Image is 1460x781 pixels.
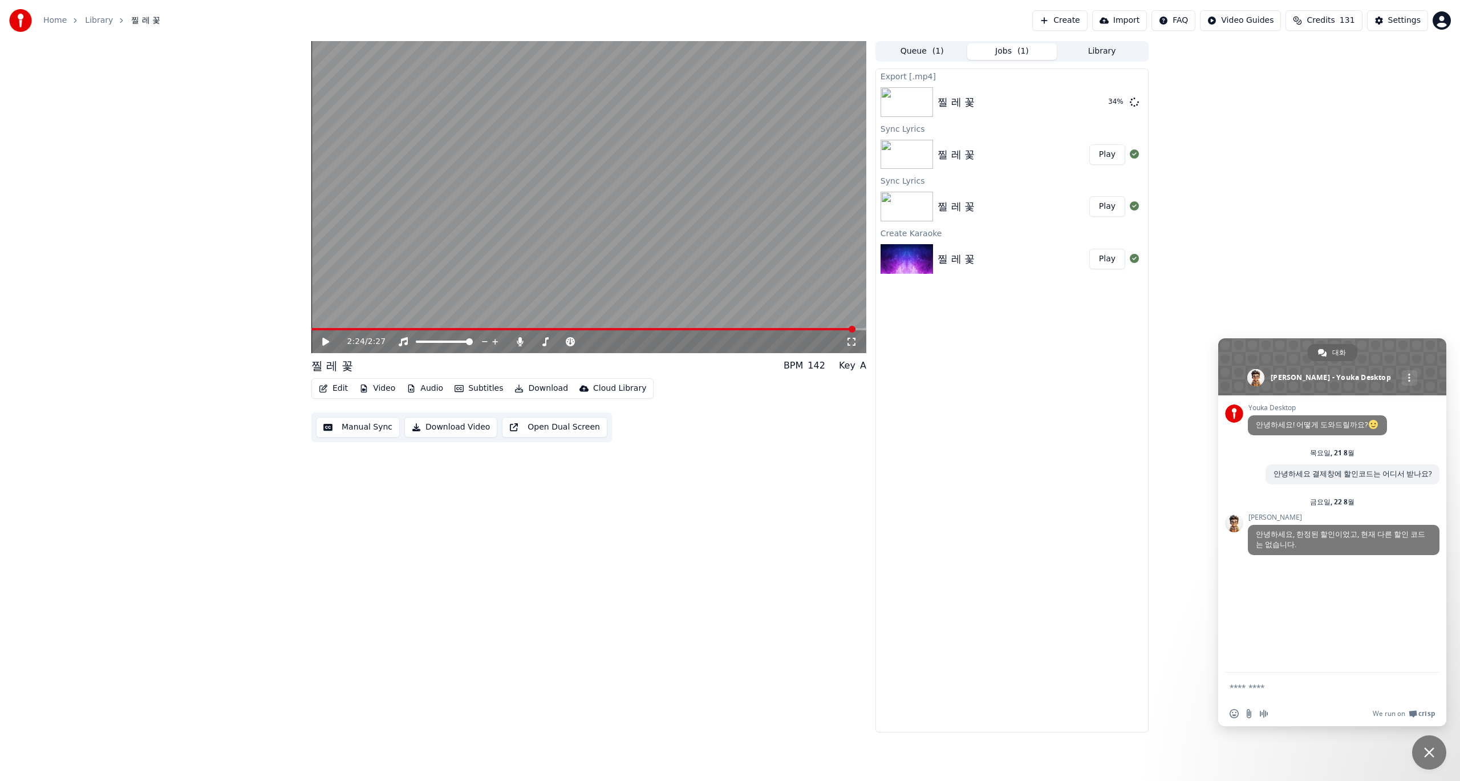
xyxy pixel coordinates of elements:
div: 찔 레 꽃 [938,199,975,215]
button: Settings [1367,10,1428,31]
button: Download Video [404,417,497,438]
a: Library [85,15,113,26]
button: Play [1089,144,1125,165]
div: 찔 레 꽃 [938,94,975,110]
div: Key [839,359,855,373]
div: Create Karaoke [876,226,1148,240]
span: 오디오 메시지 녹음 [1259,709,1268,718]
button: Create [1032,10,1088,31]
div: 찔 레 꽃 [938,251,975,267]
div: 금요일, 22 8월 [1310,499,1354,505]
textarea: 메시지 작성... [1230,673,1412,701]
button: Download [510,381,573,396]
div: BPM [784,359,803,373]
div: Sync Lyrics [876,173,1148,187]
div: 142 [808,359,825,373]
span: [PERSON_NAME] [1248,513,1439,521]
span: 안녕하세요 결제창에 할인코드는 어디서 받나요? [1274,469,1431,479]
button: FAQ [1151,10,1195,31]
a: We run onCrisp [1373,709,1435,718]
button: Video [355,381,400,396]
div: 찔 레 꽃 [311,358,353,374]
span: 131 [1340,15,1355,26]
span: ( 1 ) [932,46,944,57]
button: Play [1089,196,1125,217]
span: Crisp [1418,709,1435,718]
button: Subtitles [450,381,508,396]
button: Edit [314,381,352,396]
span: We run on [1373,709,1405,718]
img: youka [9,9,32,32]
button: Video Guides [1200,10,1281,31]
a: Home [43,15,67,26]
span: Youka Desktop [1248,404,1387,412]
span: ( 1 ) [1017,46,1029,57]
span: 파일 보내기 [1244,709,1254,718]
span: 안녕하세요, 한정된 할인이었고, 현재 다른 할인 코드는 없습니다. [1256,529,1425,549]
div: Cloud Library [593,383,646,394]
div: Sync Lyrics [876,122,1148,135]
div: 찔 레 꽃 [938,147,975,163]
span: 찔 레 꽃 [131,15,160,26]
button: Jobs [967,43,1057,60]
span: Credits [1307,15,1335,26]
nav: breadcrumb [43,15,160,26]
span: 안녕하세요! 어떻게 도와드릴까요? [1256,420,1379,430]
button: Play [1089,249,1125,269]
button: Import [1092,10,1147,31]
span: 이모티콘 사용하기 [1230,709,1239,718]
button: Library [1057,43,1147,60]
span: 2:27 [368,336,386,347]
span: 2:24 [347,336,365,347]
button: Queue [877,43,967,60]
button: Audio [402,381,448,396]
a: 대화 [1308,344,1357,361]
button: Credits131 [1285,10,1362,31]
button: Manual Sync [316,417,400,438]
div: 34 % [1108,98,1125,107]
button: Open Dual Screen [502,417,607,438]
div: Export [.mp4] [876,69,1148,83]
div: Settings [1388,15,1421,26]
div: 목요일, 21 8월 [1310,450,1354,456]
a: 채팅 닫기 [1412,735,1446,770]
div: A [860,359,866,373]
span: 대화 [1332,344,1346,361]
div: / [347,336,375,347]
